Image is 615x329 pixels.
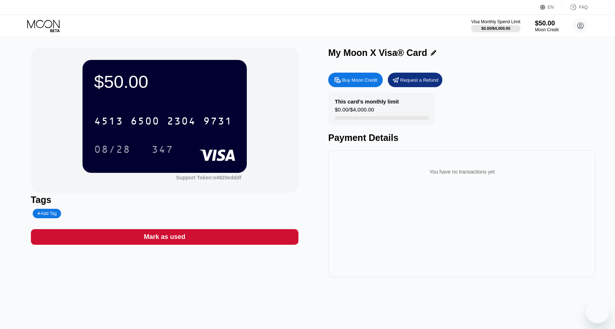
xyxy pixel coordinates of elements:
[152,145,173,156] div: 347
[335,106,374,116] div: $0.00 / $4,000.00
[579,5,588,10] div: FAQ
[342,77,377,83] div: Buy Moon Credit
[94,72,235,92] div: $50.00
[176,175,241,180] div: Support Token: e4920edddf
[90,112,237,130] div: 4513650023049731
[31,229,298,245] div: Mark as used
[548,5,554,10] div: EN
[203,116,232,128] div: 9731
[562,4,588,11] div: FAQ
[328,48,427,58] div: My Moon X Visa® Card
[388,73,442,87] div: Request a Refund
[328,73,383,87] div: Buy Moon Credit
[94,116,123,128] div: 4513
[33,209,61,218] div: Add Tag
[586,300,609,323] iframe: Schaltfläche zum Öffnen des Messaging-Fensters
[400,77,438,83] div: Request a Refund
[535,20,559,32] div: $50.00Moon Credit
[37,211,57,216] div: Add Tag
[146,140,179,158] div: 347
[471,19,520,32] div: Visa Monthly Spend Limit$0.00/$4,000.00
[31,195,298,205] div: Tags
[328,133,596,143] div: Payment Details
[89,140,136,158] div: 08/28
[535,20,559,27] div: $50.00
[481,26,510,31] div: $0.00 / $4,000.00
[471,19,520,24] div: Visa Monthly Spend Limit
[540,4,562,11] div: EN
[144,233,185,241] div: Mark as used
[167,116,196,128] div: 2304
[535,27,559,32] div: Moon Credit
[130,116,160,128] div: 6500
[335,98,399,105] div: This card’s monthly limit
[334,162,590,182] div: You have no transactions yet
[176,175,241,180] div: Support Token:e4920edddf
[94,145,130,156] div: 08/28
